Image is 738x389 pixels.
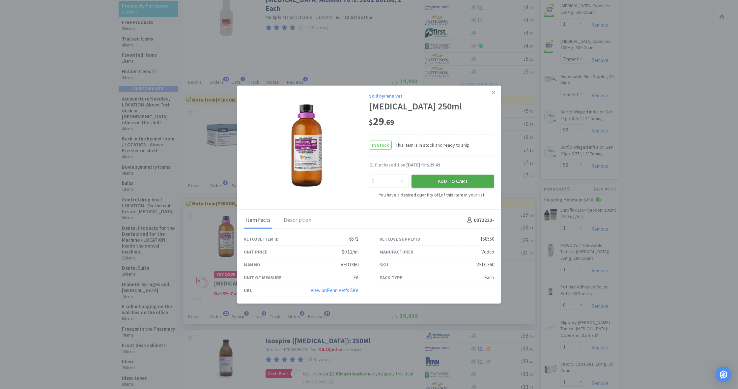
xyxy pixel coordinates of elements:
[369,92,494,100] div: Sold by Penn Vet
[427,162,440,167] span: $29.69
[244,235,279,242] div: Vetcove Item ID
[465,216,494,224] h4: 0072233 -
[380,261,388,268] div: SKU
[244,286,252,294] div: URL
[406,162,420,167] span: [DATE]
[341,260,358,268] div: VED1360
[716,367,731,382] div: Open Intercom Messenger
[349,235,358,243] div: 6571
[412,175,494,188] button: Add to Cart
[481,248,494,255] div: Vedco
[244,274,281,281] div: Unit of Measure
[439,192,441,198] strong: 1
[311,287,358,293] a: View onPenn Vet's Site
[397,162,399,167] span: 1
[244,261,262,268] div: Man No.
[480,235,494,243] div: 158550
[484,273,494,281] div: Each
[342,248,358,255] div: $0.12/ml
[369,118,373,127] span: $
[392,141,469,149] span: This item is in stock and ready to ship
[369,141,391,149] span: In Stock
[282,212,313,228] div: Description
[369,101,494,112] div: [MEDICAL_DATA] 250ml
[380,235,420,242] div: Vetcove Supply ID
[380,274,402,281] div: Pack Type
[380,248,413,255] div: Manufacturer
[244,248,267,255] div: Unit Price
[369,191,494,198] div: You have a desired quantity of of this item in your list
[375,162,494,168] div: Purchased on for
[244,212,272,228] div: Item Facts
[264,103,349,188] img: a21c1a6c7a6547929ae22b6bce765cd9_158550.gif
[476,260,494,268] div: VED1360
[369,115,394,128] span: 29
[353,273,358,281] div: EA
[384,118,394,127] span: . 69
